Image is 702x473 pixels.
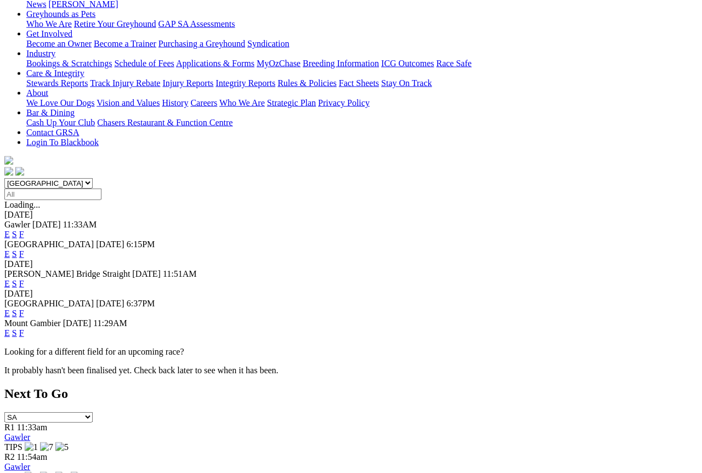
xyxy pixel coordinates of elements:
[4,423,15,432] span: R1
[247,39,289,48] a: Syndication
[26,88,48,98] a: About
[158,39,245,48] a: Purchasing a Greyhound
[176,59,254,68] a: Applications & Forms
[12,249,17,259] a: S
[26,98,94,107] a: We Love Our Dogs
[26,19,72,29] a: Who We Are
[318,98,370,107] a: Privacy Policy
[4,386,698,401] h2: Next To Go
[26,59,112,68] a: Bookings & Scratchings
[26,78,88,88] a: Stewards Reports
[4,189,101,200] input: Select date
[26,98,698,108] div: About
[26,49,55,58] a: Industry
[97,118,233,127] a: Chasers Restaurant & Function Centre
[4,230,10,239] a: E
[4,432,30,442] a: Gawler
[26,19,698,29] div: Greyhounds as Pets
[132,269,161,278] span: [DATE]
[127,240,155,249] span: 6:15PM
[63,318,92,328] span: [DATE]
[19,279,24,288] a: F
[219,98,265,107] a: Who We Are
[4,366,279,375] partial: It probably hasn't been finalised yet. Check back later to see when it has been.
[63,220,97,229] span: 11:33AM
[4,452,15,461] span: R2
[4,442,22,452] span: TIPS
[17,423,47,432] span: 11:33am
[26,69,84,78] a: Care & Integrity
[19,328,24,338] a: F
[93,318,127,328] span: 11:29AM
[303,59,379,68] a: Breeding Information
[96,299,124,308] span: [DATE]
[114,59,174,68] a: Schedule of Fees
[4,156,13,165] img: logo-grsa-white.png
[278,78,337,88] a: Rules & Policies
[12,328,17,338] a: S
[55,442,69,452] img: 5
[4,269,130,278] span: [PERSON_NAME] Bridge Straight
[12,279,17,288] a: S
[4,462,30,471] a: Gawler
[26,29,72,38] a: Get Involved
[267,98,316,107] a: Strategic Plan
[40,442,53,452] img: 7
[96,240,124,249] span: [DATE]
[26,59,698,69] div: Industry
[17,452,47,461] span: 11:54am
[4,289,698,299] div: [DATE]
[19,309,24,318] a: F
[4,347,698,357] p: Looking for a different field for an upcoming race?
[4,200,40,209] span: Loading...
[4,240,94,249] span: [GEOGRAPHIC_DATA]
[15,167,24,176] img: twitter.svg
[339,78,379,88] a: Fact Sheets
[26,78,698,88] div: Care & Integrity
[381,78,432,88] a: Stay On Track
[216,78,275,88] a: Integrity Reports
[26,39,92,48] a: Become an Owner
[190,98,217,107] a: Careers
[4,220,30,229] span: Gawler
[19,230,24,239] a: F
[4,309,10,318] a: E
[94,39,156,48] a: Become a Trainer
[12,309,17,318] a: S
[158,19,235,29] a: GAP SA Assessments
[26,108,75,117] a: Bar & Dining
[74,19,156,29] a: Retire Your Greyhound
[4,249,10,259] a: E
[163,269,197,278] span: 11:51AM
[26,39,698,49] div: Get Involved
[97,98,160,107] a: Vision and Values
[19,249,24,259] a: F
[26,128,79,137] a: Contact GRSA
[127,299,155,308] span: 6:37PM
[26,118,698,128] div: Bar & Dining
[162,78,213,88] a: Injury Reports
[4,328,10,338] a: E
[257,59,301,68] a: MyOzChase
[162,98,188,107] a: History
[12,230,17,239] a: S
[436,59,471,68] a: Race Safe
[26,9,95,19] a: Greyhounds as Pets
[90,78,160,88] a: Track Injury Rebate
[25,442,38,452] img: 1
[4,167,13,176] img: facebook.svg
[381,59,434,68] a: ICG Outcomes
[4,299,94,308] span: [GEOGRAPHIC_DATA]
[4,259,698,269] div: [DATE]
[26,138,99,147] a: Login To Blackbook
[26,118,95,127] a: Cash Up Your Club
[4,279,10,288] a: E
[4,210,698,220] div: [DATE]
[4,318,61,328] span: Mount Gambier
[32,220,61,229] span: [DATE]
